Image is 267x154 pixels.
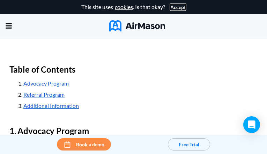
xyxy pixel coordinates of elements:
h2: Advocacy Program [9,123,258,139]
a: cookies [115,4,133,10]
button: Accept cookies [170,5,186,10]
a: Additional Information [23,102,79,109]
h2: Table of Contents [9,61,258,78]
a: Advocacy Program [23,80,69,87]
a: Referral Program [23,91,65,98]
button: Free Trial [168,138,210,151]
button: Book a demo [57,138,111,151]
img: AirMason Logo [109,20,165,31]
div: Open Intercom Messenger [243,116,260,133]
